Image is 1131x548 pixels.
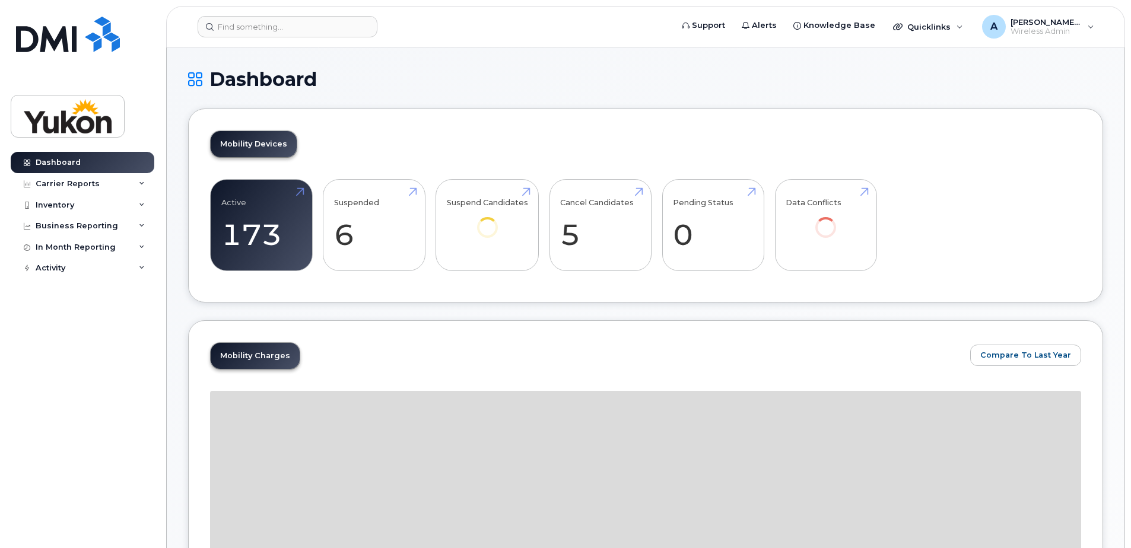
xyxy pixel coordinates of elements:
a: Pending Status 0 [673,186,753,265]
a: Cancel Candidates 5 [560,186,640,265]
button: Compare To Last Year [970,345,1081,366]
a: Suspended 6 [334,186,414,265]
a: Suspend Candidates [447,186,528,254]
span: Compare To Last Year [980,349,1071,361]
a: Mobility Charges [211,343,300,369]
a: Active 173 [221,186,301,265]
a: Data Conflicts [786,186,866,254]
h1: Dashboard [188,69,1103,90]
a: Mobility Devices [211,131,297,157]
